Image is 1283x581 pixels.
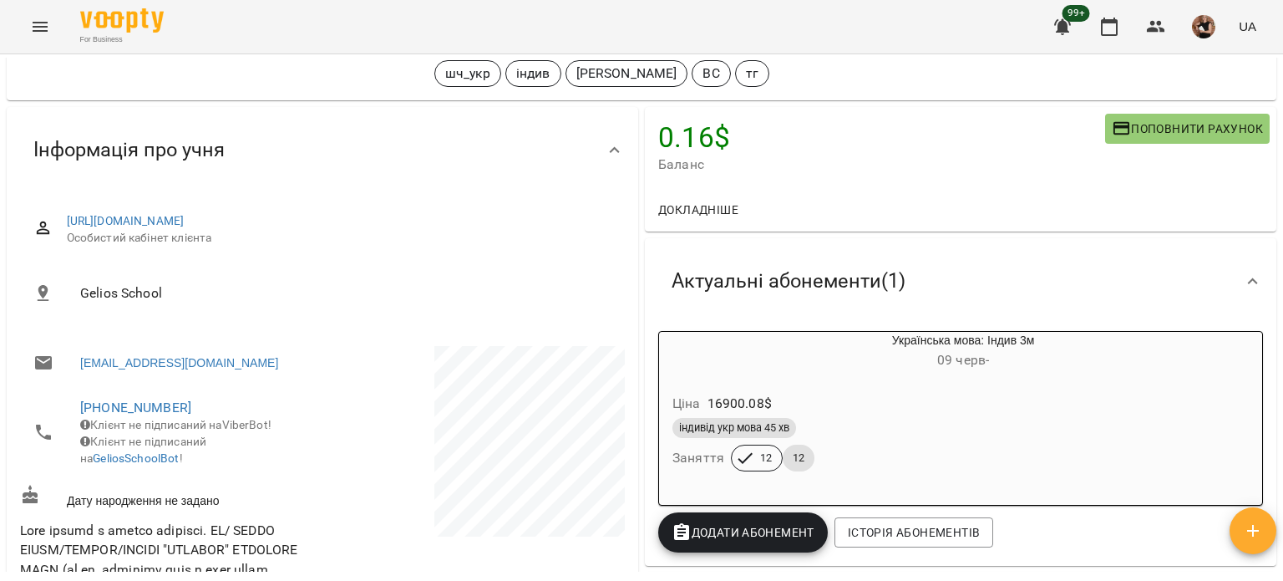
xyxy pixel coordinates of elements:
img: Voopty Logo [80,8,164,33]
p: шч_укр [445,64,490,84]
span: 12 [750,451,782,466]
span: Додати Абонемент [672,522,814,543]
p: [PERSON_NAME] [576,64,677,84]
div: Українська мова: Індив 3м [659,332,739,372]
span: Актуальні абонементи ( 1 ) [672,268,905,294]
h6: Заняття [672,446,724,470]
p: ВС [702,64,719,84]
span: Клієнт не підписаний на ViberBot! [80,418,271,431]
h4: 0.16 $ [658,120,1105,155]
div: [PERSON_NAME] [565,60,688,87]
button: Докладніше [652,195,745,225]
span: UA [1239,18,1256,35]
p: індив [516,64,550,84]
span: 12 [783,451,814,466]
span: індивід укр мова 45 хв [672,420,796,436]
span: Особистий кабінет клієнта [67,230,611,247]
button: Menu [20,7,60,47]
div: шч_укр [434,60,501,87]
p: 16900.08 $ [707,394,772,414]
span: Баланс [658,155,1105,175]
span: 09 черв - [937,352,989,368]
img: 5944c1aeb726a5a997002a54cb6a01a3.jpg [1192,15,1215,38]
span: 99+ [1062,5,1090,22]
button: UA [1232,11,1263,42]
a: GeliosSchoolBot [93,451,179,465]
button: Історія абонементів [834,517,993,548]
span: Поповнити рахунок [1112,119,1263,139]
div: індив [505,60,561,87]
div: ВС [692,60,730,87]
div: Актуальні абонементи(1) [645,238,1276,324]
a: [PHONE_NUMBER] [80,400,191,415]
div: Дату народження не задано [17,482,322,512]
div: Інформація про учня [7,107,638,193]
span: Клієнт не підписаний на ! [80,435,206,465]
span: Інформація про учня [33,137,225,163]
span: Історія абонементів [848,522,980,543]
a: [URL][DOMAIN_NAME] [67,214,185,227]
button: Поповнити рахунок [1105,114,1270,144]
button: Додати Абонемент [658,512,828,553]
span: For Business [80,34,164,45]
span: Докладніше [658,200,738,220]
a: [EMAIL_ADDRESS][DOMAIN_NAME] [80,354,278,371]
h6: Ціна [672,392,701,415]
div: тг [735,60,769,87]
p: тг [746,64,758,84]
button: Українська мова: Індив 3м09 черв- Ціна16900.08$індивід укр мова 45 хвЗаняття1212 [659,332,1187,492]
span: Gelios School [80,283,611,303]
div: Українська мова: Індив 3м [739,332,1187,372]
